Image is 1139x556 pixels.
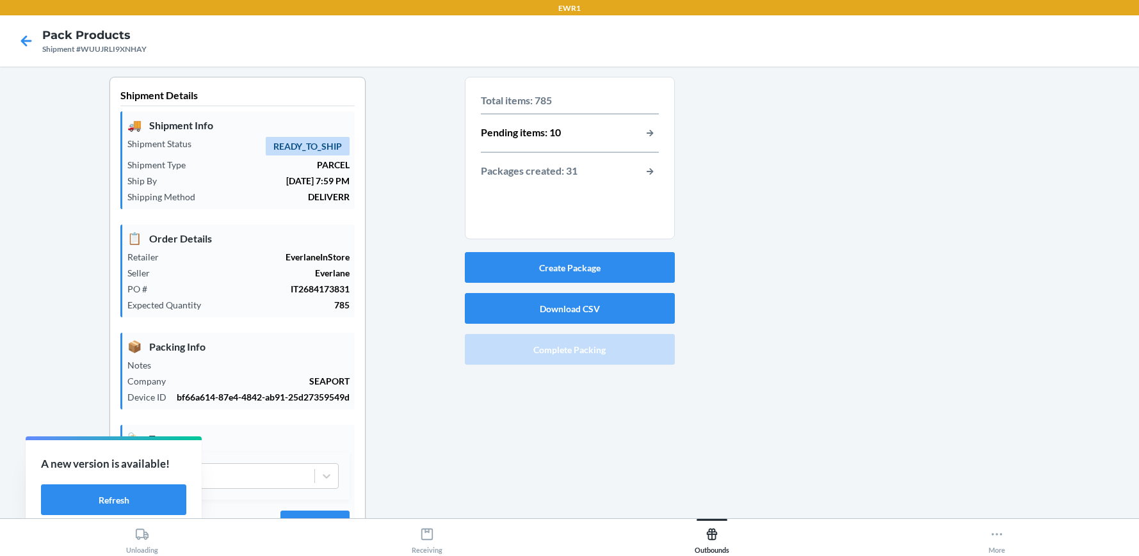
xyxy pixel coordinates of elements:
p: DELIVERR [206,190,350,203]
p: Everlane [160,266,350,280]
p: EWR1 [558,3,581,14]
button: Complete Packing [465,334,675,365]
button: More [854,519,1139,554]
p: PARCEL [196,158,350,171]
div: Receiving [412,522,442,554]
span: 📦 [127,338,141,355]
div: Outbounds [695,522,729,554]
p: Packages created: 31 [481,163,578,180]
p: Order Details [127,230,350,247]
p: Shipment Details [120,88,355,106]
button: Receiving [285,519,570,554]
p: PO # [127,282,158,296]
div: Unloading [126,522,158,554]
p: Shipment Info [127,116,350,134]
p: Device ID [127,390,177,404]
p: Shipment Type [127,158,196,171]
p: Shipment Status [127,137,202,150]
p: Total items: 785 [481,93,659,108]
span: 🚚 [127,116,141,134]
span: 🏷️ [127,430,141,447]
p: SEAPORT [176,374,350,388]
p: Pending items: 10 [481,125,561,141]
p: Company [127,374,176,388]
button: button-view-packages-created [642,163,659,180]
p: Notes [127,358,161,372]
p: Shipping Method [127,190,206,203]
p: Retailer [127,250,169,264]
button: Create Package [465,252,675,283]
span: READY_TO_SHIP [266,137,350,155]
p: [DATE] 7:59 PM [167,174,350,187]
button: Refresh [41,484,186,515]
p: EverlaneInStore [169,250,350,264]
p: Expected Quantity [127,298,211,312]
p: A new version is available! [41,456,186,472]
div: More [989,522,1005,554]
button: button-view-pending-items [642,125,659,141]
span: 📋 [127,230,141,247]
p: IT2684173831 [158,282,350,296]
button: Outbounds [570,519,855,554]
p: Seller [127,266,160,280]
p: bf66a614-87e4-4842-ab91-25d27359549d [177,390,350,404]
p: 785 [211,298,350,312]
h4: Pack Products [42,27,147,44]
div: Shipment #WUUJRLI9XNHAY [42,44,147,55]
p: Ship By [127,174,167,187]
button: Submit Tags [280,511,350,541]
button: Download CSV [465,293,675,324]
p: Tags [127,430,350,447]
p: Packing Info [127,338,350,355]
